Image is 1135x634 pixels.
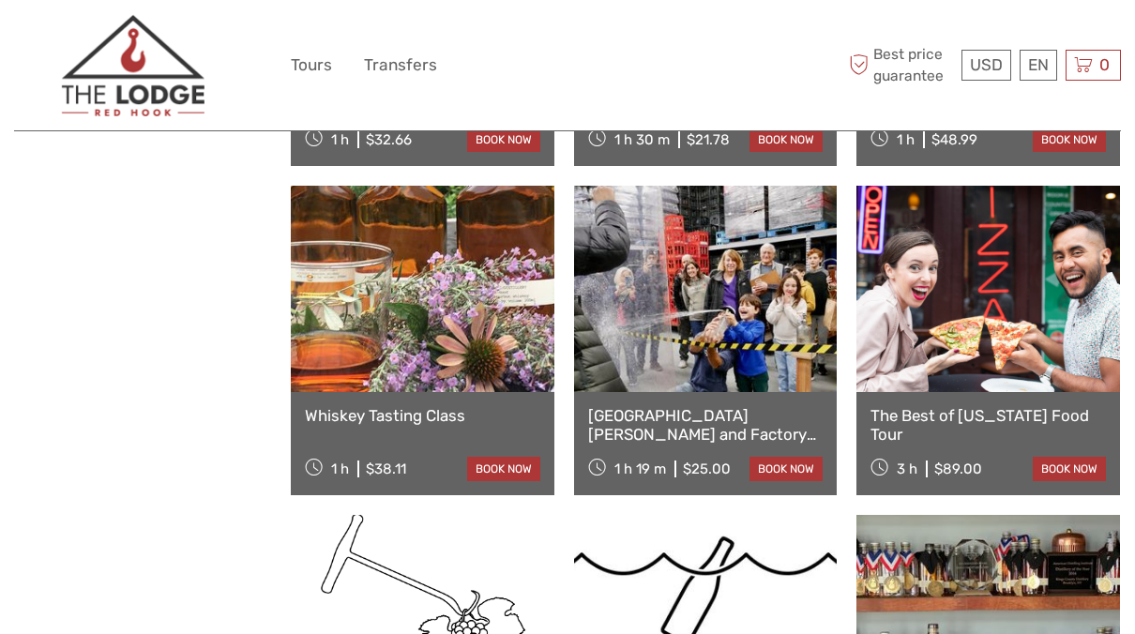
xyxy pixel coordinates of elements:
[1020,50,1057,81] div: EN
[1033,457,1106,481] a: book now
[1097,55,1112,74] span: 0
[931,131,977,148] div: $48.99
[305,406,540,425] a: Whiskey Tasting Class
[683,460,731,477] div: $25.00
[291,52,332,79] a: Tours
[749,457,823,481] a: book now
[1033,128,1106,152] a: book now
[934,460,982,477] div: $89.00
[366,131,412,148] div: $32.66
[970,55,1003,74] span: USD
[467,128,540,152] a: book now
[844,44,957,85] span: Best price guarantee
[870,406,1106,445] a: The Best of [US_STATE] Food Tour
[331,460,349,477] span: 1 h
[467,457,540,481] a: book now
[366,460,406,477] div: $38.11
[897,131,915,148] span: 1 h
[331,131,349,148] span: 1 h
[614,131,670,148] span: 1 h 30 m
[364,52,437,79] a: Transfers
[687,131,730,148] div: $21.78
[216,29,238,52] button: Open LiveChat chat widget
[26,33,212,48] p: We're away right now. Please check back later!
[588,406,824,445] a: [GEOGRAPHIC_DATA][PERSON_NAME] and Factory Tour
[897,460,917,477] span: 3 h
[614,460,666,477] span: 1 h 19 m
[61,14,204,116] img: 3372-446ee131-1f5f-44bb-ab65-b016f9bed1fb_logo_big.png
[749,128,823,152] a: book now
